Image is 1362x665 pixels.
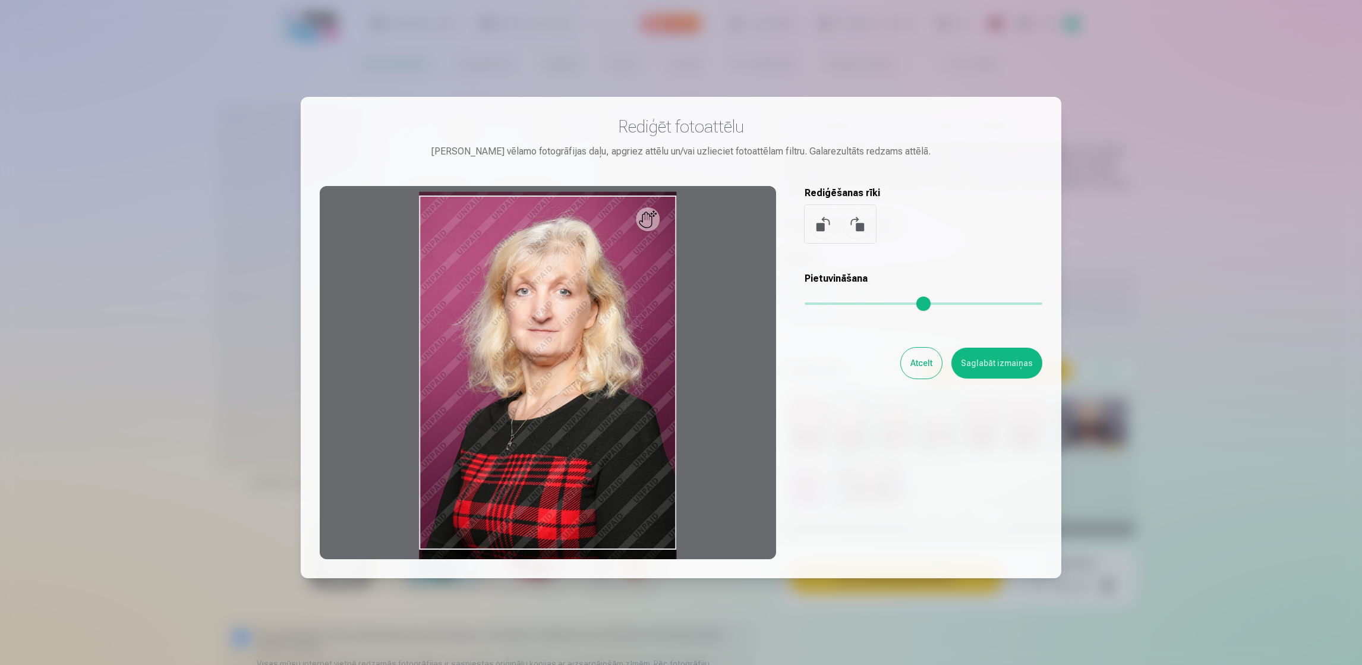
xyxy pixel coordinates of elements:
[320,116,1042,137] h3: Rediģēt fotoattēlu
[805,272,1042,286] h5: Pietuvināšana
[901,348,942,379] button: Atcelt
[951,348,1042,379] button: Saglabāt izmaiņas
[805,186,1042,200] h5: Rediģēšanas rīki
[320,144,1042,159] div: [PERSON_NAME] vēlamo fotogrāfijas daļu, apgriez attēlu un/vai uzlieciet fotoattēlam filtru. Galar...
